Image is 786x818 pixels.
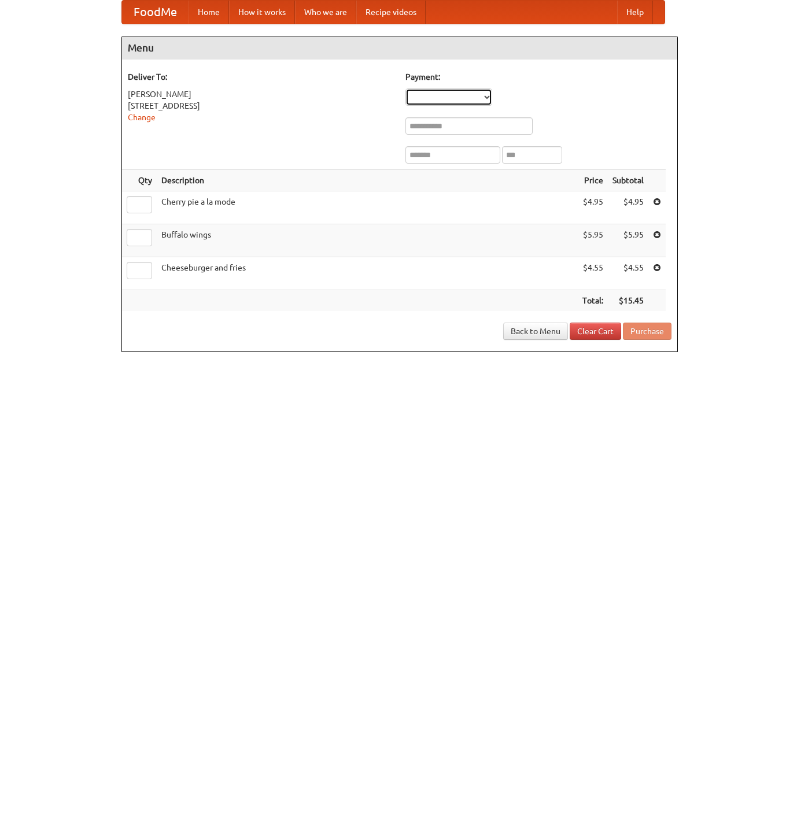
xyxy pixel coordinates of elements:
[157,257,578,290] td: Cheeseburger and fries
[405,71,671,83] h5: Payment:
[623,323,671,340] button: Purchase
[608,257,648,290] td: $4.55
[356,1,426,24] a: Recipe videos
[122,36,677,60] h4: Menu
[503,323,568,340] a: Back to Menu
[578,170,608,191] th: Price
[578,224,608,257] td: $5.95
[157,191,578,224] td: Cherry pie a la mode
[578,191,608,224] td: $4.95
[128,100,394,112] div: [STREET_ADDRESS]
[295,1,356,24] a: Who we are
[128,88,394,100] div: [PERSON_NAME]
[578,257,608,290] td: $4.55
[157,170,578,191] th: Description
[578,290,608,312] th: Total:
[608,170,648,191] th: Subtotal
[608,290,648,312] th: $15.45
[617,1,653,24] a: Help
[122,1,189,24] a: FoodMe
[128,113,156,122] a: Change
[157,224,578,257] td: Buffalo wings
[608,191,648,224] td: $4.95
[570,323,621,340] a: Clear Cart
[128,71,394,83] h5: Deliver To:
[608,224,648,257] td: $5.95
[189,1,229,24] a: Home
[122,170,157,191] th: Qty
[229,1,295,24] a: How it works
